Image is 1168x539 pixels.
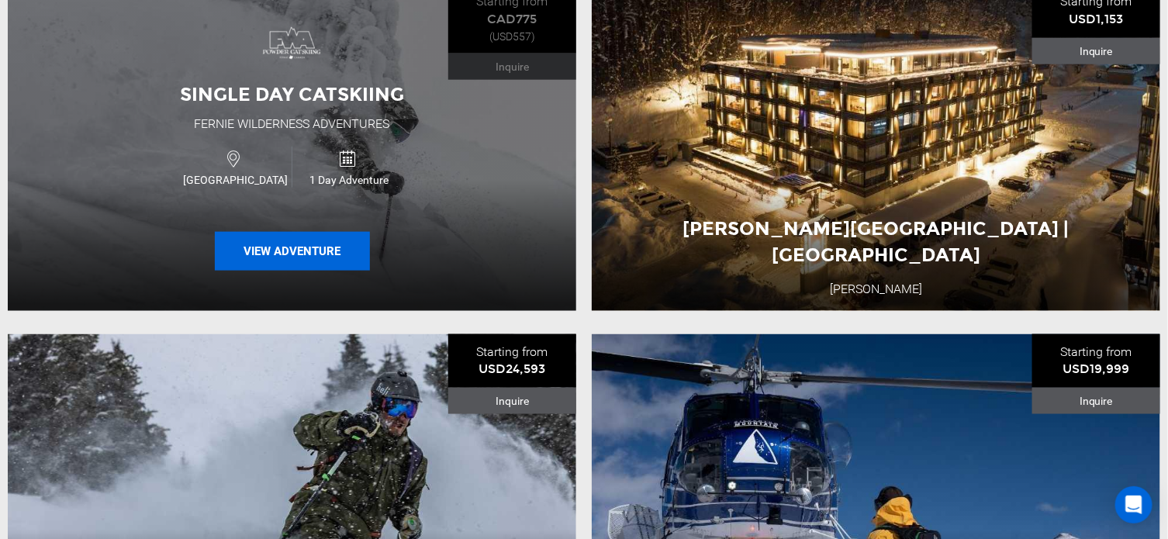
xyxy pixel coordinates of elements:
[215,232,370,271] button: View Adventure
[180,83,404,105] span: Single Day Catskiing
[261,12,323,74] img: images
[292,172,406,188] span: 1 Day Adventure
[195,116,390,133] div: Fernie Wilderness Adventures
[178,172,292,188] span: [GEOGRAPHIC_DATA]
[1115,486,1152,523] div: Open Intercom Messenger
